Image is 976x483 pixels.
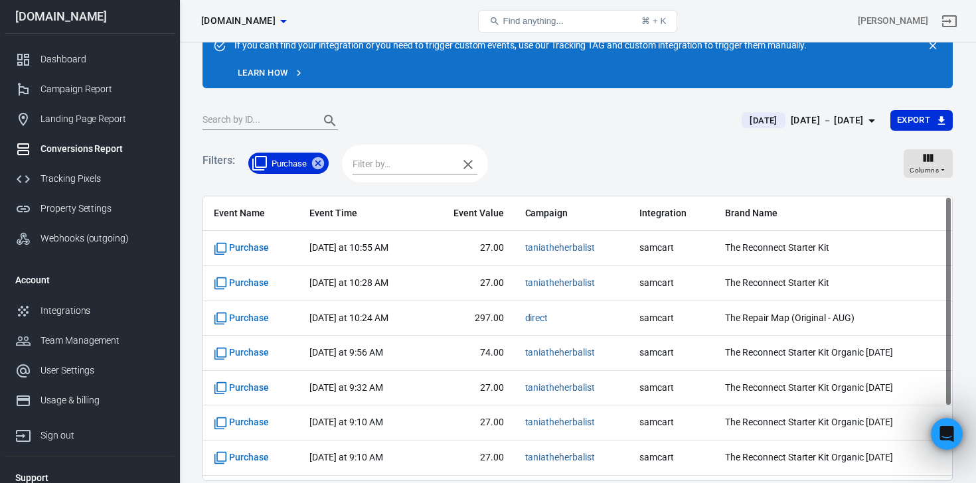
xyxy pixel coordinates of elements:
[41,334,164,348] div: Team Management
[725,277,911,290] span: The Reconnect Starter Kit
[858,14,928,28] div: Account id: C21CTY1k
[214,451,269,464] span: Standard event name
[525,312,548,325] span: direct
[314,105,346,137] button: Search
[233,5,257,29] div: Close
[203,196,952,480] div: scrollable content
[169,145,255,174] div: Checking now
[525,382,595,393] a: taniatheherbalist
[525,347,595,358] a: taniatheherbalist
[102,271,244,284] div: Please refresh and have a look
[639,241,704,255] span: samcart
[203,112,309,129] input: Search by ID...
[525,277,595,288] a: taniatheherbalist
[639,312,704,325] span: samcart
[214,346,269,360] span: Standard event name
[41,82,164,96] div: Campaign Report
[5,264,175,296] li: Account
[214,381,269,395] span: Standard event name
[41,52,164,66] div: Dashboard
[309,452,382,462] time: 2025-10-02T09:10:11-04:00
[208,5,233,31] button: Home
[639,451,704,464] span: samcart
[725,451,911,464] span: The Reconnect Starter Kit Organic [DATE]
[234,63,307,84] a: Learn how
[525,312,548,323] a: direct
[9,5,34,31] button: go back
[248,153,329,174] div: Purchase
[5,194,175,224] a: Property Settings
[84,362,95,372] button: Start recording
[63,362,74,372] button: Gif picker
[725,241,911,255] span: The Reconnect Starter Kit
[41,364,164,378] div: User Settings
[639,277,704,290] span: samcart
[203,139,235,182] h5: Filters:
[309,417,382,427] time: 2025-10-02T09:10:24-04:00
[725,312,911,325] span: The Repair Map (Original - AUG)
[525,277,595,290] span: taniatheherbalist
[525,451,595,464] span: taniatheherbalist
[525,417,595,427] a: taniatheherbalist
[910,165,939,176] span: Columns
[5,74,175,104] a: Campaign Report
[42,362,52,372] button: Emoji picker
[890,110,953,131] button: Export
[5,11,175,23] div: [DOMAIN_NAME]
[196,9,291,33] button: [DOMAIN_NAME]
[435,451,503,464] span: 27.00
[641,16,666,26] div: ⌘ + K
[38,7,59,29] img: Profile image for Jose
[214,207,288,220] span: Event Name
[214,416,269,429] span: Standard event name
[309,382,382,393] time: 2025-10-02T09:32:06-04:00
[435,381,503,395] span: 27.00
[309,347,382,358] time: 2025-10-02T09:56:34-04:00
[309,207,414,220] span: Event Time
[725,207,911,220] span: Brand Name
[934,5,965,37] a: Sign out
[11,184,218,239] div: The tracking script needs to be on all the pages involved in the Customer journey[PERSON_NAME] • ...
[228,356,249,378] button: Send a message…
[931,418,963,450] iframe: Intercom live chat
[503,16,563,26] span: Find anything...
[11,313,48,336] img: Typing
[41,112,164,126] div: Landing Page Report
[435,346,503,360] span: 74.00
[21,192,207,231] div: The tracking script needs to be on all the pages involved in the Customer journey
[525,242,595,253] a: taniatheherbalist
[435,207,503,220] span: Event Value
[41,172,164,186] div: Tracking Pixels
[353,156,451,172] input: Filter by…
[725,381,911,395] span: The Reconnect Starter Kit Organic [DATE]
[525,207,619,220] span: Campaign
[309,312,388,323] time: 2025-10-02T10:24:33-04:00
[5,134,175,164] a: Conversions Report
[435,277,503,290] span: 27.00
[41,232,164,245] div: Webhooks (outgoing)
[525,381,595,395] span: taniatheherbalist
[41,304,164,318] div: Integrations
[904,149,953,178] button: Columns
[11,334,254,356] textarea: Message…
[179,153,244,166] div: Checking now
[64,7,151,17] h1: [PERSON_NAME]
[41,429,164,443] div: Sign out
[5,164,175,194] a: Tracking Pixels
[639,207,704,220] span: Integration
[435,416,503,429] span: 27.00
[5,104,175,134] a: Landing Page Report
[478,10,677,33] button: Find anything...⌘ + K
[525,416,595,429] span: taniatheherbalist
[64,17,91,30] p: Active
[435,312,503,325] span: 297.00
[11,263,255,308] div: Tania says…
[725,346,911,360] span: The Reconnect Starter Kit Organic [DATE]
[11,145,255,184] div: Tania says…
[435,241,503,255] span: 27.00
[731,109,890,131] button: [DATE][DATE] － [DATE]
[924,36,942,55] button: close
[91,263,255,292] div: Please refresh and have a look
[639,416,704,429] span: samcart
[5,356,175,385] a: User Settings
